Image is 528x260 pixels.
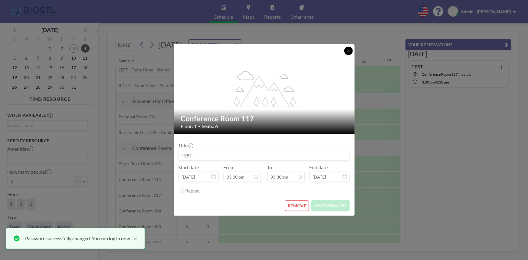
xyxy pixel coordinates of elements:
[130,235,137,242] button: close
[179,150,349,160] input: (No title)
[25,235,130,242] div: Password successfully changed. You can log in now
[179,164,199,170] label: Start date
[228,71,300,107] g: flex-grow: 1.2;
[202,123,218,129] span: Seats: 6
[285,200,309,211] button: REMOVE
[263,166,265,180] span: -
[198,124,201,129] span: •
[224,164,235,170] label: From
[310,164,328,170] label: End date
[267,164,272,170] label: To
[181,123,197,129] span: Floor: 1
[311,200,349,211] button: SAVE CHANGES
[185,188,200,194] label: Repeat
[181,114,348,123] h2: Conference Room 117
[179,143,193,149] label: Title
